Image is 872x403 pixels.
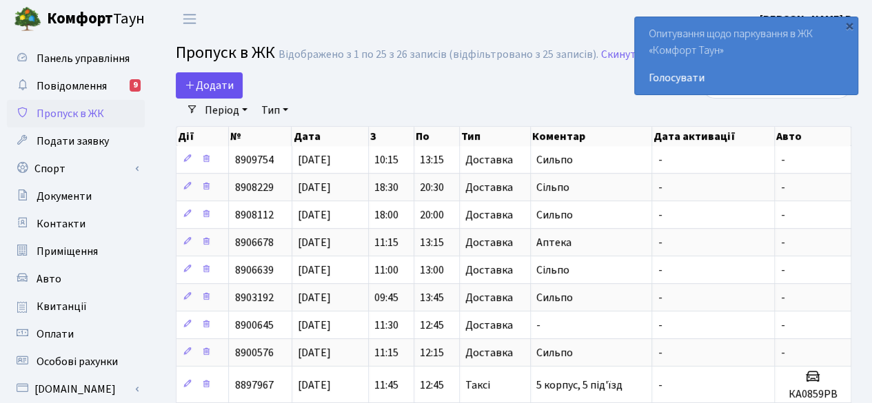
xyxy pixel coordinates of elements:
span: Подати заявку [37,134,109,149]
a: Період [199,99,253,122]
span: - [780,207,784,223]
a: Контакти [7,210,145,238]
span: [DATE] [298,152,331,167]
span: Доставка [465,154,513,165]
span: - [780,290,784,305]
span: Сильпо [536,290,573,305]
span: 13:00 [420,262,444,278]
span: 10:15 [374,152,398,167]
span: - [780,235,784,250]
span: Сільпо [536,180,569,195]
span: - [658,152,662,167]
span: 11:45 [374,378,398,393]
a: Особові рахунки [7,348,145,375]
span: [DATE] [298,235,331,250]
span: 12:45 [420,378,444,393]
span: Повідомлення [37,79,107,94]
span: Пропуск в ЖК [176,41,275,65]
a: Приміщення [7,238,145,265]
span: Доставка [465,320,513,331]
span: 8906678 [234,235,273,250]
span: 8900576 [234,345,273,360]
span: Сильпо [536,152,573,167]
th: Коментар [531,127,652,146]
a: Оплати [7,320,145,348]
span: 13:45 [420,290,444,305]
span: - [658,378,662,393]
span: Таун [47,8,145,31]
span: - [658,235,662,250]
span: 20:00 [420,207,444,223]
span: Пропуск в ЖК [37,106,104,121]
span: Додати [185,78,234,93]
span: [DATE] [298,345,331,360]
span: [DATE] [298,180,331,195]
a: Повідомлення9 [7,72,145,100]
span: Оплати [37,327,74,342]
span: Контакти [37,216,85,231]
span: 12:15 [420,345,444,360]
span: 11:15 [374,235,398,250]
span: - [780,345,784,360]
div: Опитування щодо паркування в ЖК «Комфорт Таун» [635,17,858,94]
span: Доставка [465,237,513,248]
span: - [780,262,784,278]
a: Квитанції [7,293,145,320]
a: [PERSON_NAME] В. [760,11,855,28]
span: [DATE] [298,290,331,305]
span: Аптека [536,235,571,250]
span: - [780,180,784,195]
th: По [414,127,460,146]
a: Голосувати [649,70,844,86]
span: Квитанції [37,299,87,314]
img: logo.png [14,6,41,33]
span: - [658,345,662,360]
span: - [536,318,540,333]
span: Доставка [465,347,513,358]
a: Скинути [601,48,642,61]
a: Авто [7,265,145,293]
a: Тип [256,99,294,122]
span: - [658,290,662,305]
a: [DOMAIN_NAME] [7,375,145,403]
span: 5 корпус, 5 під'їзд [536,378,622,393]
span: Панель управління [37,51,130,66]
span: Сильпо [536,207,573,223]
a: Пропуск в ЖК [7,100,145,127]
span: Документи [37,189,92,204]
span: - [780,152,784,167]
span: - [658,262,662,278]
div: 9 [130,79,141,92]
th: Тип [460,127,531,146]
span: 18:30 [374,180,398,195]
th: Дата [292,127,368,146]
span: 8897967 [234,378,273,393]
span: [DATE] [298,207,331,223]
span: - [658,318,662,333]
a: Документи [7,183,145,210]
span: 8900645 [234,318,273,333]
span: Авто [37,271,61,287]
span: Доставка [465,292,513,303]
span: 11:30 [374,318,398,333]
span: 09:45 [374,290,398,305]
span: [DATE] [298,378,331,393]
div: Відображено з 1 по 25 з 26 записів (відфільтровано з 25 записів). [278,48,598,61]
span: 8908112 [234,207,273,223]
span: Таксі [465,380,490,391]
button: Переключити навігацію [172,8,207,30]
a: Подати заявку [7,127,145,155]
b: [PERSON_NAME] В. [760,12,855,27]
span: Доставка [465,182,513,193]
span: 8908229 [234,180,273,195]
h5: КА0859РВ [780,388,845,401]
span: Доставка [465,265,513,276]
span: 13:15 [420,152,444,167]
span: 18:00 [374,207,398,223]
span: 8903192 [234,290,273,305]
div: × [842,19,856,32]
th: З [369,127,414,146]
span: Сильпо [536,345,573,360]
span: 8906639 [234,262,273,278]
span: 13:15 [420,235,444,250]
